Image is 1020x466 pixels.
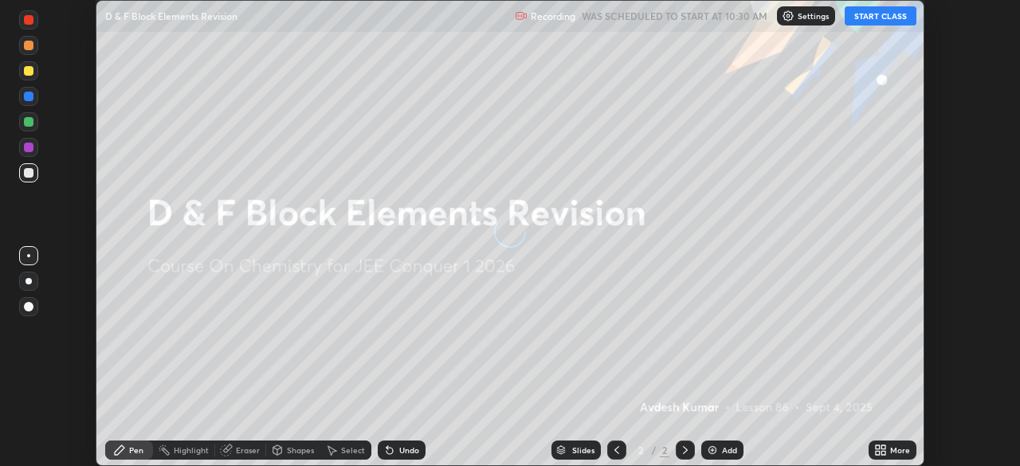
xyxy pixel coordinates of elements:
div: Shapes [287,446,314,454]
img: class-settings-icons [782,10,794,22]
p: D & F Block Elements Revision [105,10,237,22]
div: 2 [633,445,649,455]
h5: WAS SCHEDULED TO START AT 10:30 AM [582,9,767,23]
div: Select [341,446,365,454]
div: Slides [572,446,594,454]
img: add-slide-button [706,444,719,456]
div: Highlight [174,446,209,454]
p: Recording [531,10,575,22]
div: Pen [129,446,143,454]
img: recording.375f2c34.svg [515,10,528,22]
div: More [890,446,910,454]
div: Eraser [236,446,260,454]
div: / [652,445,657,455]
div: Add [722,446,737,454]
div: 2 [660,443,669,457]
p: Settings [798,12,829,20]
button: START CLASS [845,6,916,25]
div: Undo [399,446,419,454]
